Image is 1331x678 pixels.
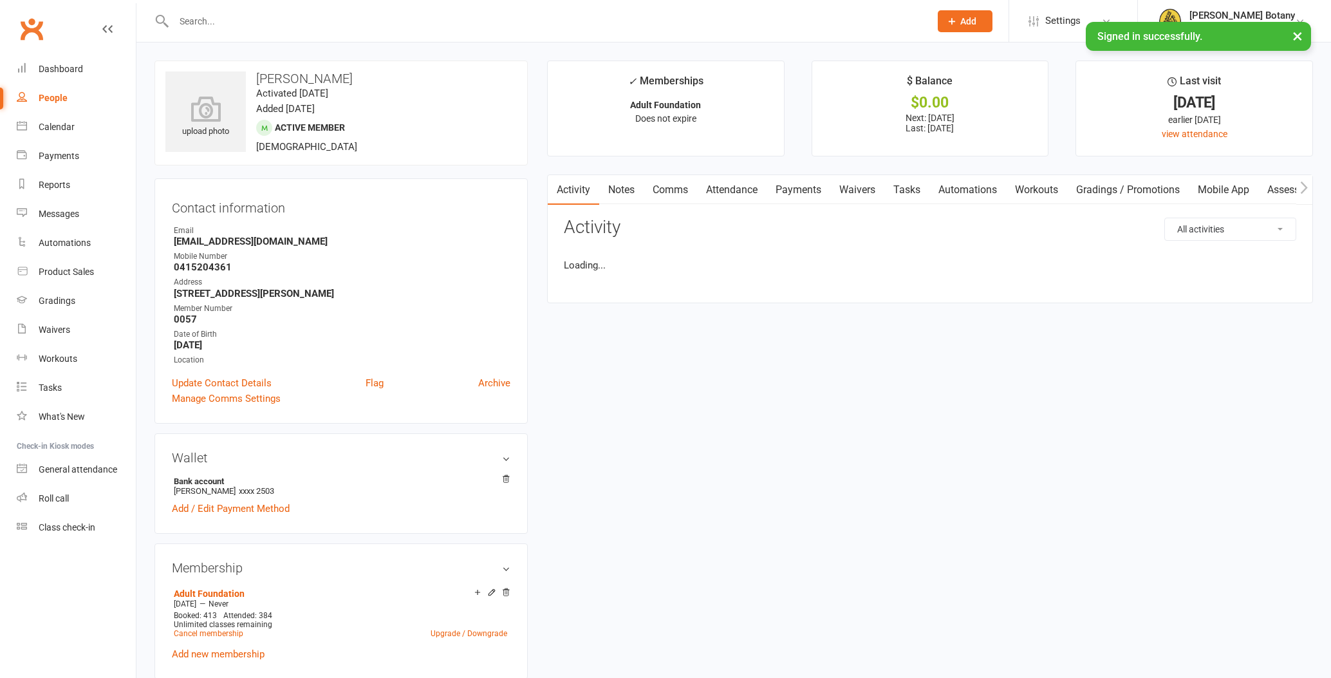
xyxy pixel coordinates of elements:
[1168,73,1221,96] div: Last visit
[165,96,246,138] div: upload photo
[39,353,77,364] div: Workouts
[907,73,953,96] div: $ Balance
[174,288,510,299] strong: [STREET_ADDRESS][PERSON_NAME]
[824,96,1037,109] div: $0.00
[174,303,510,315] div: Member Number
[174,236,510,247] strong: [EMAIL_ADDRESS][DOMAIN_NAME]
[39,464,117,475] div: General attendance
[1189,10,1295,21] div: [PERSON_NAME] Botany
[366,375,384,391] a: Flag
[1006,175,1067,205] a: Workouts
[172,501,290,516] a: Add / Edit Payment Method
[39,325,70,335] div: Waivers
[174,620,272,629] span: Unlimited classes remaining
[17,171,136,200] a: Reports
[165,71,517,86] h3: [PERSON_NAME]
[929,175,1006,205] a: Automations
[39,151,79,161] div: Payments
[39,493,69,504] div: Roll call
[172,475,510,498] li: [PERSON_NAME]
[256,103,315,115] time: Added [DATE]
[174,339,510,351] strong: [DATE]
[1189,175,1258,205] a: Mobile App
[174,314,510,325] strong: 0057
[275,122,345,133] span: Active member
[39,522,95,532] div: Class check-in
[564,218,1296,238] h3: Activity
[39,296,75,306] div: Gradings
[1067,175,1189,205] a: Gradings / Promotions
[174,250,510,263] div: Mobile Number
[174,261,510,273] strong: 0415204361
[1088,113,1301,127] div: earlier [DATE]
[174,599,196,608] span: [DATE]
[39,238,91,248] div: Automations
[564,258,1296,273] li: Loading...
[697,175,767,205] a: Attendance
[171,599,510,609] div: —
[174,476,504,486] strong: Bank account
[174,589,245,599] a: Adult Foundation
[884,175,929,205] a: Tasks
[17,113,136,142] a: Calendar
[960,16,976,26] span: Add
[239,486,274,496] span: xxxx 2503
[170,12,921,30] input: Search...
[39,64,83,74] div: Dashboard
[17,258,136,287] a: Product Sales
[39,382,62,393] div: Tasks
[174,328,510,341] div: Date of Birth
[17,484,136,513] a: Roll call
[628,73,703,97] div: Memberships
[17,344,136,373] a: Workouts
[1097,30,1202,42] span: Signed in successfully.
[172,391,281,406] a: Manage Comms Settings
[1088,96,1301,109] div: [DATE]
[39,180,70,190] div: Reports
[17,287,136,315] a: Gradings
[39,122,75,132] div: Calendar
[39,411,85,422] div: What's New
[39,267,94,277] div: Product Sales
[39,93,68,103] div: People
[767,175,830,205] a: Payments
[209,599,228,608] span: Never
[174,611,217,620] span: Booked: 413
[17,142,136,171] a: Payments
[17,513,136,542] a: Class kiosk mode
[15,13,48,45] a: Clubworx
[1162,129,1227,139] a: view attendance
[172,561,510,575] h3: Membership
[172,196,510,215] h3: Contact information
[256,141,357,153] span: [DEMOGRAPHIC_DATA]
[1045,6,1081,35] span: Settings
[172,451,510,465] h3: Wallet
[172,375,272,391] a: Update Contact Details
[478,375,510,391] a: Archive
[174,629,243,638] a: Cancel membership
[17,373,136,402] a: Tasks
[1189,21,1295,33] div: [PERSON_NAME] Botany
[256,88,328,99] time: Activated [DATE]
[17,229,136,258] a: Automations
[174,225,510,237] div: Email
[548,175,599,205] a: Activity
[644,175,697,205] a: Comms
[630,100,701,110] strong: Adult Foundation
[830,175,884,205] a: Waivers
[17,315,136,344] a: Waivers
[39,209,79,219] div: Messages
[174,276,510,288] div: Address
[1157,8,1183,34] img: thumb_image1629331612.png
[223,611,272,620] span: Attended: 384
[938,10,992,32] button: Add
[635,113,696,124] span: Does not expire
[17,84,136,113] a: People
[17,55,136,84] a: Dashboard
[1286,22,1309,50] button: ×
[599,175,644,205] a: Notes
[628,75,637,88] i: ✓
[172,648,265,660] a: Add new membership
[824,113,1037,133] p: Next: [DATE] Last: [DATE]
[431,629,507,638] a: Upgrade / Downgrade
